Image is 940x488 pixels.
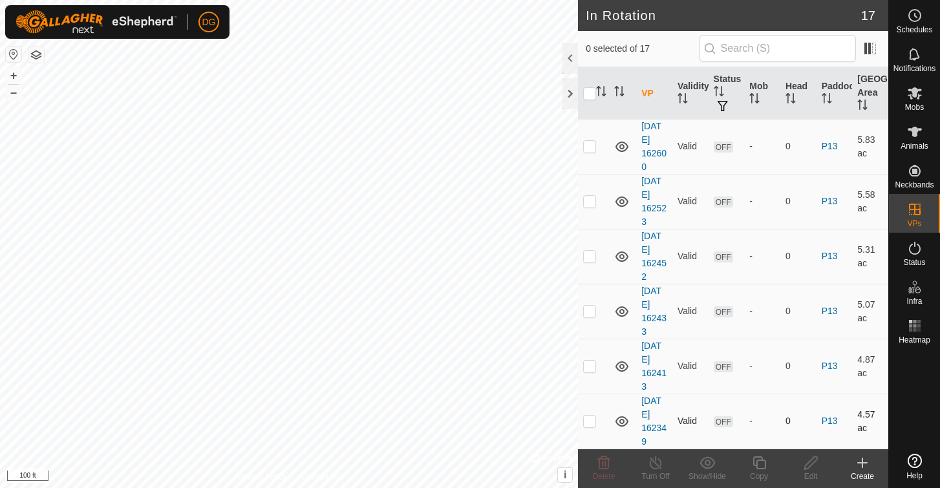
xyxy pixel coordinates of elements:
[714,306,733,317] span: OFF
[714,361,733,372] span: OFF
[6,47,21,62] button: Reset Map
[780,174,817,229] td: 0
[678,95,688,105] p-sorticon: Activate to sort
[822,306,838,316] a: P13
[714,142,733,153] span: OFF
[641,121,667,172] a: [DATE] 162600
[780,394,817,449] td: 0
[837,471,888,482] div: Create
[714,196,733,207] span: OFF
[641,231,667,282] a: [DATE] 162452
[889,449,940,485] a: Help
[901,142,928,150] span: Animals
[905,103,924,111] span: Mobs
[852,284,888,339] td: 5.07 ac
[16,10,177,34] img: Gallagher Logo
[785,471,837,482] div: Edit
[780,119,817,174] td: 0
[749,195,775,208] div: -
[780,67,817,120] th: Head
[672,284,709,339] td: Valid
[714,88,724,98] p-sorticon: Activate to sort
[822,361,838,371] a: P13
[893,65,935,72] span: Notifications
[852,339,888,394] td: 4.87 ac
[749,95,760,105] p-sorticon: Activate to sort
[822,196,838,206] a: P13
[238,471,286,483] a: Privacy Policy
[733,471,785,482] div: Copy
[596,88,606,98] p-sorticon: Activate to sort
[852,67,888,120] th: [GEOGRAPHIC_DATA] Area
[907,220,921,228] span: VPs
[852,119,888,174] td: 5.83 ac
[709,67,745,120] th: Status
[857,101,868,112] p-sorticon: Activate to sort
[28,47,44,63] button: Map Layers
[785,95,796,105] p-sorticon: Activate to sort
[641,176,667,227] a: [DATE] 162523
[672,174,709,229] td: Valid
[564,469,566,480] span: i
[749,249,775,263] div: -
[714,416,733,427] span: OFF
[641,396,667,447] a: [DATE] 162349
[672,394,709,449] td: Valid
[749,359,775,373] div: -
[302,471,340,483] a: Contact Us
[6,85,21,100] button: –
[896,26,932,34] span: Schedules
[586,8,861,23] h2: In Rotation
[822,416,838,426] a: P13
[681,471,733,482] div: Show/Hide
[558,468,572,482] button: i
[852,394,888,449] td: 4.57 ac
[749,140,775,153] div: -
[780,229,817,284] td: 0
[672,67,709,120] th: Validity
[593,472,615,481] span: Delete
[672,339,709,394] td: Valid
[780,339,817,394] td: 0
[744,67,780,120] th: Mob
[714,251,733,262] span: OFF
[899,336,930,344] span: Heatmap
[822,251,838,261] a: P13
[614,88,625,98] p-sorticon: Activate to sort
[822,141,838,151] a: P13
[817,67,853,120] th: Paddock
[861,6,875,25] span: 17
[906,472,923,480] span: Help
[586,42,699,56] span: 0 selected of 17
[749,414,775,428] div: -
[903,259,925,266] span: Status
[895,181,934,189] span: Neckbands
[641,286,667,337] a: [DATE] 162433
[780,284,817,339] td: 0
[636,67,672,120] th: VP
[700,35,856,62] input: Search (S)
[822,95,832,105] p-sorticon: Activate to sort
[6,68,21,83] button: +
[906,297,922,305] span: Infra
[672,119,709,174] td: Valid
[852,174,888,229] td: 5.58 ac
[852,229,888,284] td: 5.31 ac
[630,471,681,482] div: Turn Off
[672,229,709,284] td: Valid
[641,341,667,392] a: [DATE] 162413
[202,16,216,29] span: DG
[749,304,775,318] div: -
